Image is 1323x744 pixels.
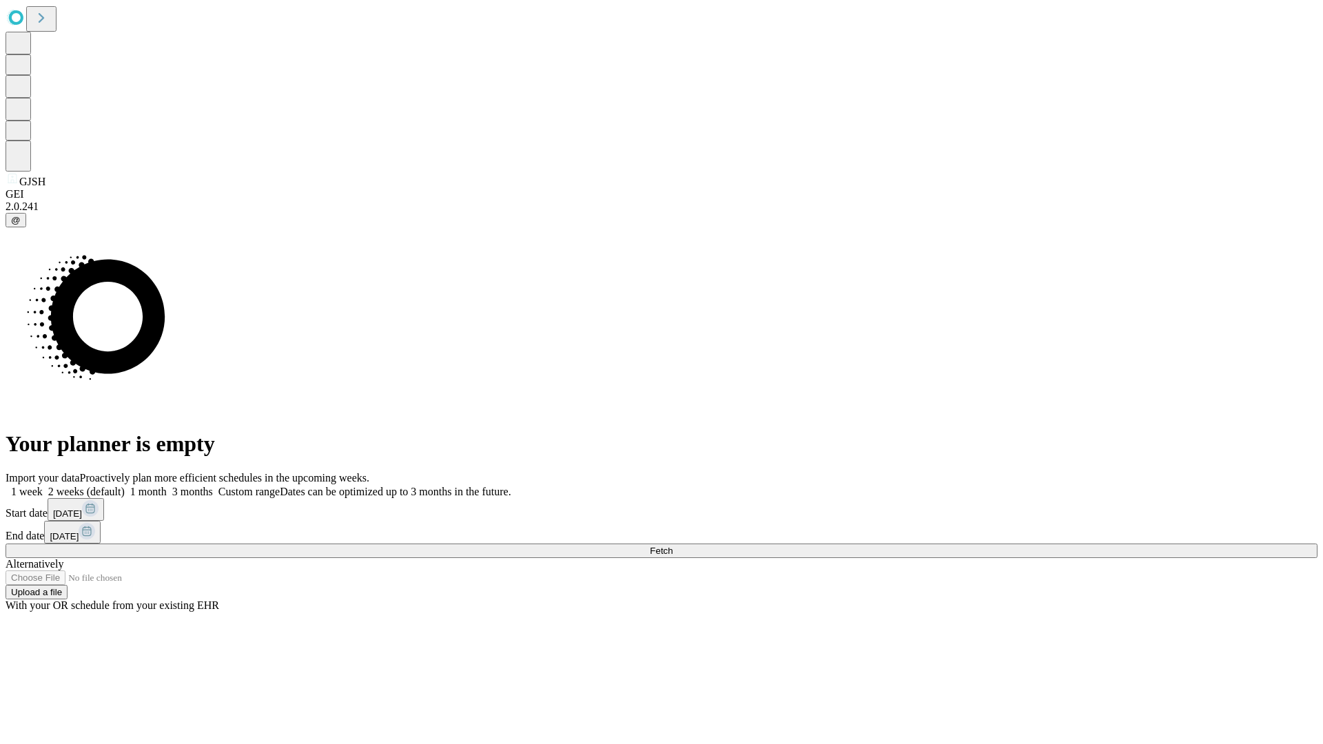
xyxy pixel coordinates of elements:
span: 3 months [172,486,213,497]
span: Fetch [650,546,673,556]
span: 1 week [11,486,43,497]
div: GEI [6,188,1317,200]
span: With your OR schedule from your existing EHR [6,599,219,611]
span: Custom range [218,486,280,497]
button: [DATE] [48,498,104,521]
button: Upload a file [6,585,68,599]
button: @ [6,213,26,227]
h1: Your planner is empty [6,431,1317,457]
button: Fetch [6,544,1317,558]
span: [DATE] [53,508,82,519]
div: End date [6,521,1317,544]
span: 2 weeks (default) [48,486,125,497]
div: Start date [6,498,1317,521]
div: 2.0.241 [6,200,1317,213]
span: 1 month [130,486,167,497]
span: Proactively plan more efficient schedules in the upcoming weeks. [80,472,369,484]
button: [DATE] [44,521,101,544]
span: Import your data [6,472,80,484]
span: Dates can be optimized up to 3 months in the future. [280,486,511,497]
span: @ [11,215,21,225]
span: GJSH [19,176,45,187]
span: Alternatively [6,558,63,570]
span: [DATE] [50,531,79,541]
